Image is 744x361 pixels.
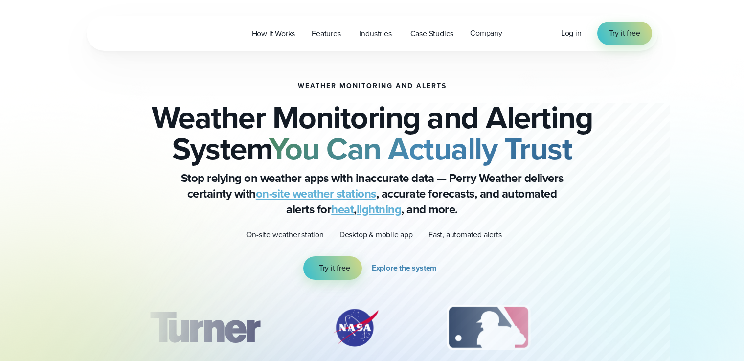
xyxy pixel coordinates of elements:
[303,256,362,280] a: Try it free
[312,28,340,40] span: Features
[135,102,609,164] h2: Weather Monitoring and Alerting System
[252,28,295,40] span: How it Works
[135,303,609,357] div: slideshow
[437,303,540,352] img: MLB.svg
[360,28,392,40] span: Industries
[437,303,540,352] div: 3 of 12
[561,27,582,39] a: Log in
[256,185,376,203] a: on-site weather stations
[246,229,323,241] p: On-site weather station
[321,303,390,352] div: 2 of 12
[609,27,640,39] span: Try it free
[331,201,354,218] a: heat
[135,303,274,352] img: Turner-Construction_1.svg
[402,23,462,44] a: Case Studies
[135,303,274,352] div: 1 of 12
[319,262,350,274] span: Try it free
[470,27,502,39] span: Company
[357,201,402,218] a: lightning
[587,303,665,352] img: PGA.svg
[298,82,447,90] h1: Weather Monitoring and Alerts
[244,23,304,44] a: How it Works
[597,22,652,45] a: Try it free
[177,170,568,217] p: Stop relying on weather apps with inaccurate data — Perry Weather delivers certainty with , accur...
[339,229,413,241] p: Desktop & mobile app
[372,262,437,274] span: Explore the system
[410,28,454,40] span: Case Studies
[321,303,390,352] img: NASA.svg
[428,229,502,241] p: Fast, automated alerts
[269,126,572,172] strong: You Can Actually Trust
[372,256,441,280] a: Explore the system
[587,303,665,352] div: 4 of 12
